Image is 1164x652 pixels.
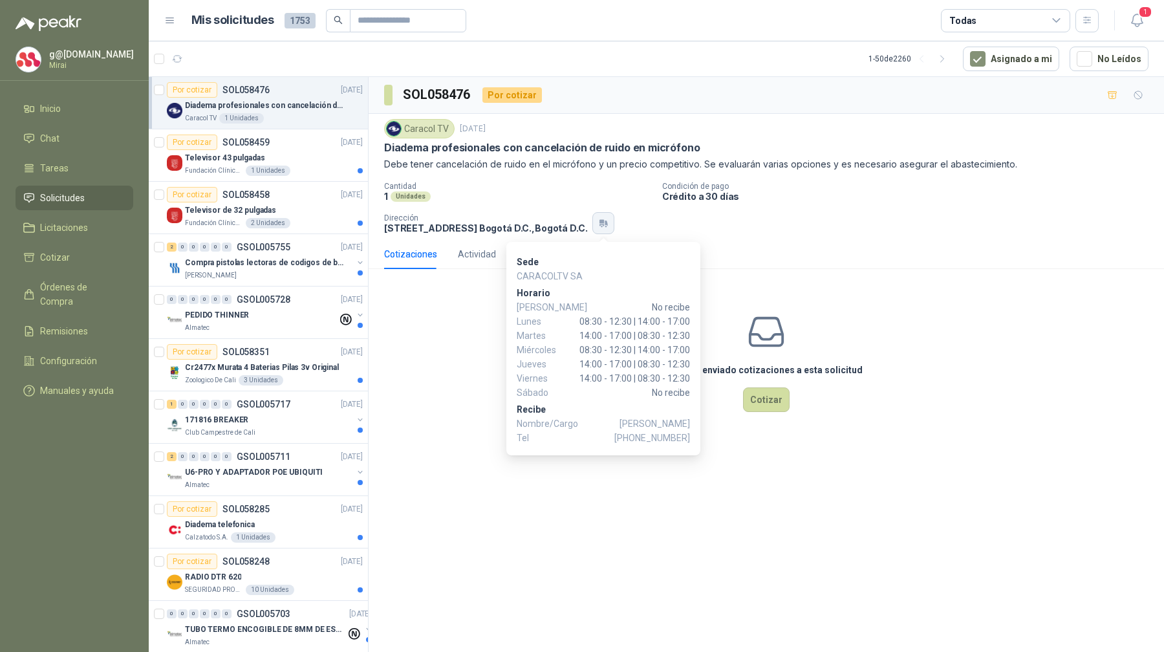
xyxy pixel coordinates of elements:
[185,466,323,479] p: U6-PRO Y ADAPTADOR POE UBIQUITI
[568,300,690,314] span: No recibe
[246,218,290,228] div: 2 Unidades
[16,275,133,314] a: Órdenes de Compra
[40,384,114,398] span: Manuales y ayuda
[185,270,237,281] p: [PERSON_NAME]
[239,375,283,386] div: 3 Unidades
[40,354,97,368] span: Configuración
[1125,9,1148,32] button: 1
[222,295,232,304] div: 0
[178,452,188,461] div: 0
[185,309,249,321] p: PEDIDO THINNER
[185,585,243,595] p: SEGURIDAD PROVISER LTDA
[200,295,210,304] div: 0
[167,609,177,618] div: 0
[341,136,363,149] p: [DATE]
[387,122,401,136] img: Company Logo
[460,123,486,135] p: [DATE]
[568,386,690,400] span: No recibe
[384,141,700,155] p: Diadema profesionales con cancelación de ruido en micrófono
[149,339,368,391] a: Por cotizarSOL058351[DATE] Company LogoCr2477x Murata 4 Baterias Pilas 3v OriginalZoologico De Ca...
[620,417,690,431] span: [PERSON_NAME]
[167,470,182,485] img: Company Logo
[40,191,85,205] span: Solicitudes
[222,557,270,566] p: SOL058248
[341,346,363,358] p: [DATE]
[185,571,241,583] p: RADIO DTR 620
[341,84,363,96] p: [DATE]
[167,417,182,433] img: Company Logo
[167,295,177,304] div: 0
[568,329,690,343] span: 14:00 - 17:00 | 08:30 - 12:30
[568,357,690,371] span: 14:00 - 17:00 | 08:30 - 12:30
[403,85,472,105] h3: SOL058476
[189,452,199,461] div: 0
[222,190,270,199] p: SOL058458
[40,221,88,235] span: Licitaciones
[237,452,290,461] p: GSOL005711
[167,243,177,252] div: 2
[517,386,568,400] span: Sábado
[189,295,199,304] div: 0
[568,371,690,386] span: 14:00 - 17:00 | 08:30 - 12:30
[237,400,290,409] p: GSOL005717
[237,243,290,252] p: GSOL005755
[200,243,210,252] div: 0
[211,609,221,618] div: 0
[185,532,228,543] p: Calzatodo S.A.
[167,260,182,276] img: Company Logo
[167,155,182,171] img: Company Logo
[167,135,217,150] div: Por cotizar
[149,77,368,129] a: Por cotizarSOL058476[DATE] Company LogoDiadema profesionales con cancelación de ruido en micrófon...
[517,343,568,357] span: Miércoles
[222,138,270,147] p: SOL058459
[189,609,199,618] div: 0
[149,129,368,182] a: Por cotizarSOL058459[DATE] Company LogoTelevisor 43 pulgadasFundación Clínica Shaio1 Unidades
[185,519,255,531] p: Diadema telefonica
[963,47,1059,71] button: Asignado a mi
[16,16,81,31] img: Logo peakr
[231,532,275,543] div: 1 Unidades
[16,47,41,72] img: Company Logo
[185,152,264,164] p: Televisor 43 pulgadas
[458,247,496,261] div: Actividad
[662,182,1159,191] p: Condición de pago
[16,319,133,343] a: Remisiones
[40,280,121,309] span: Órdenes de Compra
[185,100,346,112] p: Diadema profesionales con cancelación de ruido en micrófono
[568,343,690,357] span: 08:30 - 12:30 | 14:00 - 17:00
[40,102,61,116] span: Inicio
[167,397,365,438] a: 1 0 0 0 0 0 GSOL005717[DATE] Company Logo171816 BREAKERClub Campestre de Cali
[167,365,182,380] img: Company Logo
[200,609,210,618] div: 0
[149,182,368,234] a: Por cotizarSOL058458[DATE] Company LogoTelevisor de 32 pulgadasFundación Clínica Shaio2 Unidades
[246,585,294,595] div: 10 Unidades
[16,96,133,121] a: Inicio
[341,451,363,463] p: [DATE]
[167,606,374,647] a: 0 0 0 0 0 0 GSOL005703[DATE] Company LogoTUBO TERMO ENCOGIBLE DE 8MM DE ESPESOR X 5CMSAlmatec
[868,49,953,69] div: 1 - 50 de 2260
[16,156,133,180] a: Tareas
[211,243,221,252] div: 0
[568,314,690,329] span: 08:30 - 12:30 | 14:00 - 17:00
[384,182,652,191] p: Cantidad
[222,505,270,514] p: SOL058285
[167,400,177,409] div: 1
[191,11,274,30] h1: Mis solicitudes
[167,239,365,281] a: 2 0 0 0 0 0 GSOL005755[DATE] Company LogoCompra pistolas lectoras de codigos de barras[PERSON_NAME]
[349,608,371,620] p: [DATE]
[167,344,217,360] div: Por cotizar
[185,637,210,647] p: Almatec
[517,286,690,300] p: Horario
[185,480,210,490] p: Almatec
[384,119,455,138] div: Caracol TV
[149,496,368,549] a: Por cotizarSOL058285[DATE] Company LogoDiadema telefonicaCalzatodo S.A.1 Unidades
[185,624,346,636] p: TUBO TERMO ENCOGIBLE DE 8MM DE ESPESOR X 5CMS
[341,398,363,411] p: [DATE]
[167,449,365,490] a: 2 0 0 0 0 0 GSOL005711[DATE] Company LogoU6-PRO Y ADAPTADOR POE UBIQUITIAlmatec
[49,61,134,69] p: Mirai
[211,400,221,409] div: 0
[185,414,248,426] p: 171816 BREAKER
[246,166,290,176] div: 1 Unidades
[341,294,363,306] p: [DATE]
[1138,6,1152,18] span: 1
